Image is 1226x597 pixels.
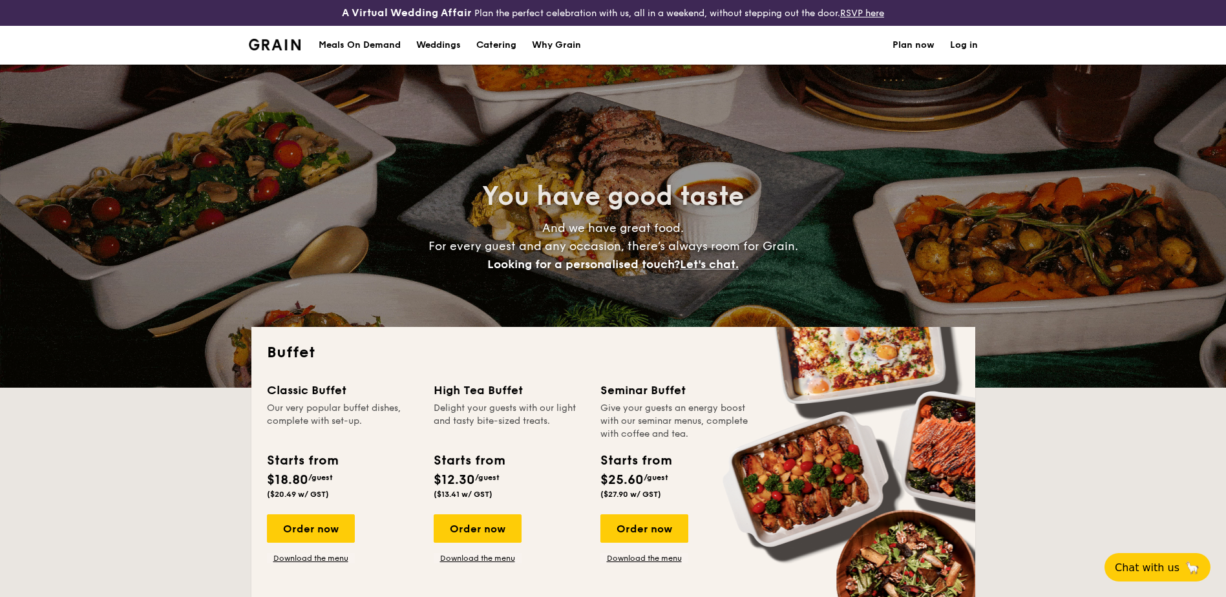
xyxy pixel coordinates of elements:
[600,553,688,563] a: Download the menu
[267,451,337,470] div: Starts from
[600,402,752,441] div: Give your guests an energy boost with our seminar menus, complete with coffee and tea.
[600,381,752,399] div: Seminar Buffet
[475,473,500,482] span: /guest
[241,5,986,21] div: Plan the perfect celebration with us, all in a weekend, without stepping out the door.
[680,257,739,271] span: Let's chat.
[267,472,308,488] span: $18.80
[532,26,581,65] div: Why Grain
[1185,560,1200,575] span: 🦙
[434,451,504,470] div: Starts from
[267,514,355,543] div: Order now
[267,381,418,399] div: Classic Buffet
[267,342,960,363] h2: Buffet
[644,473,668,482] span: /guest
[434,472,475,488] span: $12.30
[1104,553,1210,581] button: Chat with us🦙
[267,490,329,499] span: ($20.49 w/ GST)
[267,402,418,441] div: Our very popular buffet dishes, complete with set-up.
[434,490,492,499] span: ($13.41 w/ GST)
[600,472,644,488] span: $25.60
[249,39,301,50] img: Grain
[524,26,589,65] a: Why Grain
[434,514,522,543] div: Order now
[434,381,585,399] div: High Tea Buffet
[1115,561,1179,574] span: Chat with us
[840,8,884,19] a: RSVP here
[600,490,661,499] span: ($27.90 w/ GST)
[342,5,472,21] h4: A Virtual Wedding Affair
[476,26,516,65] h1: Catering
[893,26,935,65] a: Plan now
[600,514,688,543] div: Order now
[469,26,524,65] a: Catering
[319,26,401,65] div: Meals On Demand
[249,39,301,50] a: Logotype
[311,26,408,65] a: Meals On Demand
[408,26,469,65] a: Weddings
[267,553,355,563] a: Download the menu
[434,553,522,563] a: Download the menu
[434,402,585,441] div: Delight your guests with our light and tasty bite-sized treats.
[600,451,671,470] div: Starts from
[308,473,333,482] span: /guest
[950,26,978,65] a: Log in
[416,26,461,65] div: Weddings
